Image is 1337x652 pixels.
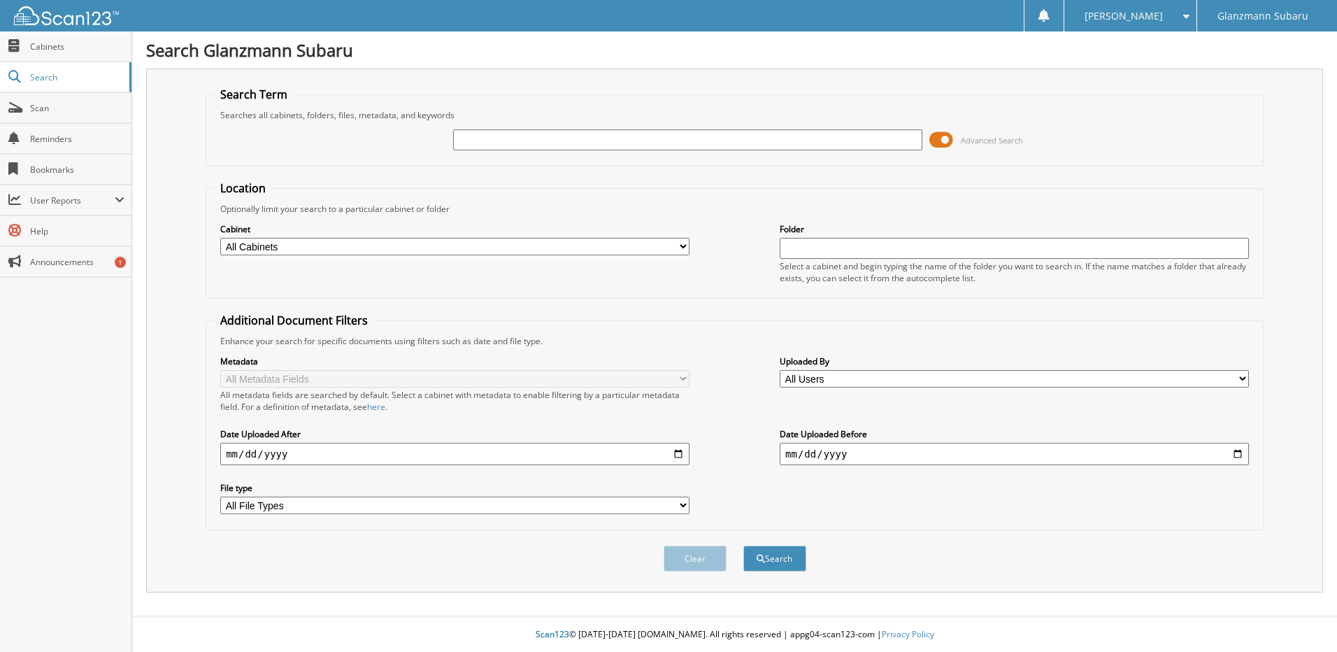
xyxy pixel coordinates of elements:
span: Search [30,71,122,83]
span: Glanzmann Subaru [1217,12,1308,20]
span: Cabinets [30,41,124,52]
a: Privacy Policy [882,628,934,640]
legend: Location [213,180,273,196]
legend: Search Term [213,87,294,102]
span: Announcements [30,256,124,268]
div: 1 [115,257,126,268]
div: Enhance your search for specific documents using filters such as date and file type. [213,335,1256,347]
iframe: Chat Widget [1267,585,1337,652]
span: Bookmarks [30,164,124,176]
label: Folder [780,223,1249,235]
div: Select a cabinet and begin typing the name of the folder you want to search in. If the name match... [780,260,1249,284]
label: File type [220,482,689,494]
span: Scan123 [536,628,569,640]
label: Cabinet [220,223,689,235]
label: Date Uploaded Before [780,428,1249,440]
span: [PERSON_NAME] [1085,12,1163,20]
div: Searches all cabinets, folders, files, metadata, and keywords [213,109,1256,121]
div: All metadata fields are searched by default. Select a cabinet with metadata to enable filtering b... [220,389,689,413]
div: Optionally limit your search to a particular cabinet or folder [213,203,1256,215]
button: Search [743,546,806,572]
label: Metadata [220,355,689,367]
input: start [220,443,689,465]
legend: Additional Document Filters [213,313,375,328]
span: Advanced Search [961,135,1023,146]
input: end [780,443,1249,465]
label: Uploaded By [780,355,1249,367]
a: here [367,401,385,413]
div: © [DATE]-[DATE] [DOMAIN_NAME]. All rights reserved | appg04-scan123-com | [132,618,1337,652]
button: Clear [664,546,727,572]
h1: Search Glanzmann Subaru [146,38,1323,62]
label: Date Uploaded After [220,428,689,440]
span: Reminders [30,133,124,145]
img: scan123-logo-white.svg [14,6,119,25]
span: Scan [30,102,124,114]
span: Help [30,225,124,237]
span: User Reports [30,194,115,206]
